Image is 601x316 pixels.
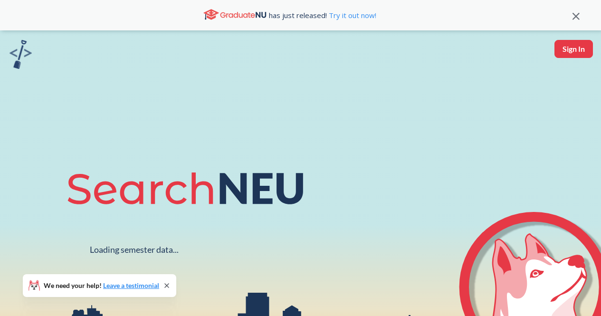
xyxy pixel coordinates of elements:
[269,10,376,20] span: has just released!
[327,10,376,20] a: Try it out now!
[10,40,32,72] a: sandbox logo
[44,282,159,289] span: We need your help!
[90,244,179,255] div: Loading semester data...
[10,40,32,69] img: sandbox logo
[103,281,159,289] a: Leave a testimonial
[554,40,593,58] button: Sign In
